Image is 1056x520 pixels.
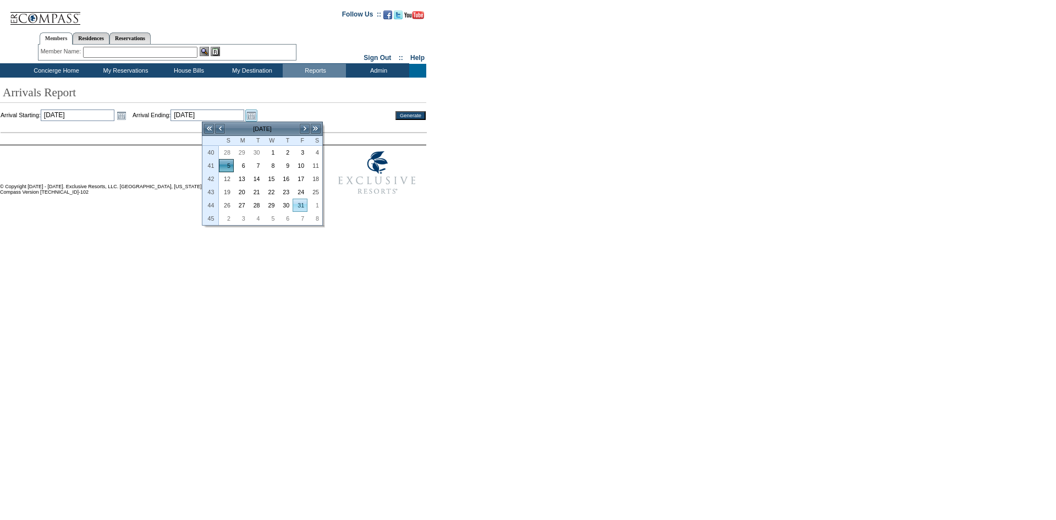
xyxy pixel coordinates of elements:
a: 29 [234,146,248,158]
td: Thursday, October 30, 2025 [278,199,293,212]
td: Concierge Home [18,64,93,78]
td: My Reservations [93,64,156,78]
td: Saturday, October 11, 2025 [307,159,322,172]
td: Friday, October 31, 2025 [293,199,307,212]
a: 30 [249,146,263,158]
a: 16 [278,173,292,185]
td: Wednesday, November 05, 2025 [263,212,278,225]
td: Wednesday, October 01, 2025 [263,146,278,159]
img: Become our fan on Facebook [383,10,392,19]
a: 3 [293,146,307,158]
a: 1 [308,199,322,211]
a: 18 [308,173,322,185]
td: Sunday, September 28, 2025 [219,146,234,159]
td: Monday, September 29, 2025 [234,146,249,159]
td: Wednesday, October 15, 2025 [263,172,278,185]
a: 4 [249,212,263,225]
a: < [215,123,226,134]
th: 45 [202,212,219,225]
td: Tuesday, October 21, 2025 [249,185,263,199]
a: 29 [264,199,278,211]
td: Wednesday, October 22, 2025 [263,185,278,199]
td: Tuesday, November 04, 2025 [249,212,263,225]
a: 15 [264,173,278,185]
a: 5 [219,160,233,172]
td: Wednesday, October 29, 2025 [263,199,278,212]
th: 43 [202,185,219,199]
td: Sunday, October 05, 2025 [219,159,234,172]
th: 40 [202,146,219,159]
th: Saturday [307,136,322,146]
a: Sign Out [364,54,391,62]
th: Monday [234,136,249,146]
td: Wednesday, October 08, 2025 [263,159,278,172]
a: 3 [234,212,248,225]
td: Friday, October 24, 2025 [293,185,307,199]
td: Tuesday, October 07, 2025 [249,159,263,172]
td: Saturday, October 18, 2025 [307,172,322,185]
span: :: [399,54,403,62]
a: 14 [249,173,263,185]
a: 2 [219,212,233,225]
a: 22 [264,186,278,198]
a: Reservations [109,32,151,44]
a: 25 [308,186,322,198]
a: 9 [278,160,292,172]
a: 19 [219,186,233,198]
a: 7 [293,212,307,225]
img: Exclusive Resorts [328,145,426,200]
td: Tuesday, September 30, 2025 [249,146,263,159]
a: 30 [278,199,292,211]
a: > [299,123,310,134]
img: Follow us on Twitter [394,10,403,19]
a: 26 [219,199,233,211]
td: Monday, October 06, 2025 [234,159,249,172]
td: Saturday, October 25, 2025 [307,185,322,199]
a: Members [40,32,73,45]
td: Reports [283,64,346,78]
a: Follow us on Twitter [394,14,403,20]
td: Arrival Starting: Arrival Ending: [1,110,381,122]
img: Compass Home [9,3,81,25]
td: Thursday, October 23, 2025 [278,185,293,199]
td: Admin [346,64,409,78]
td: [DATE] [226,123,299,135]
a: Subscribe to our YouTube Channel [404,14,424,20]
a: 6 [278,212,292,225]
td: Sunday, November 02, 2025 [219,212,234,225]
td: Thursday, October 16, 2025 [278,172,293,185]
a: Open the calendar popup. [245,110,257,122]
a: << [204,123,215,134]
a: 11 [308,160,322,172]
a: 10 [293,160,307,172]
a: 8 [308,212,322,225]
td: House Bills [156,64,219,78]
td: Saturday, November 01, 2025 [307,199,322,212]
td: Monday, October 20, 2025 [234,185,249,199]
a: 6 [234,160,248,172]
td: Friday, October 03, 2025 [293,146,307,159]
img: View [200,47,209,56]
a: 8 [264,160,278,172]
a: 27 [234,199,248,211]
a: 24 [293,186,307,198]
a: 4 [308,146,322,158]
td: My Destination [219,64,283,78]
td: Thursday, November 06, 2025 [278,212,293,225]
a: 5 [264,212,278,225]
td: Friday, October 17, 2025 [293,172,307,185]
td: Follow Us :: [342,9,381,23]
a: >> [310,123,321,134]
a: Residences [73,32,109,44]
a: Open the calendar popup. [116,110,128,122]
td: Tuesday, October 14, 2025 [249,172,263,185]
a: 7 [249,160,263,172]
a: 31 [293,199,307,211]
img: Subscribe to our YouTube Channel [404,11,424,19]
th: Wednesday [263,136,278,146]
td: Sunday, October 26, 2025 [219,199,234,212]
th: Friday [293,136,307,146]
a: 1 [264,146,278,158]
th: 41 [202,159,219,172]
td: Friday, November 07, 2025 [293,212,307,225]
